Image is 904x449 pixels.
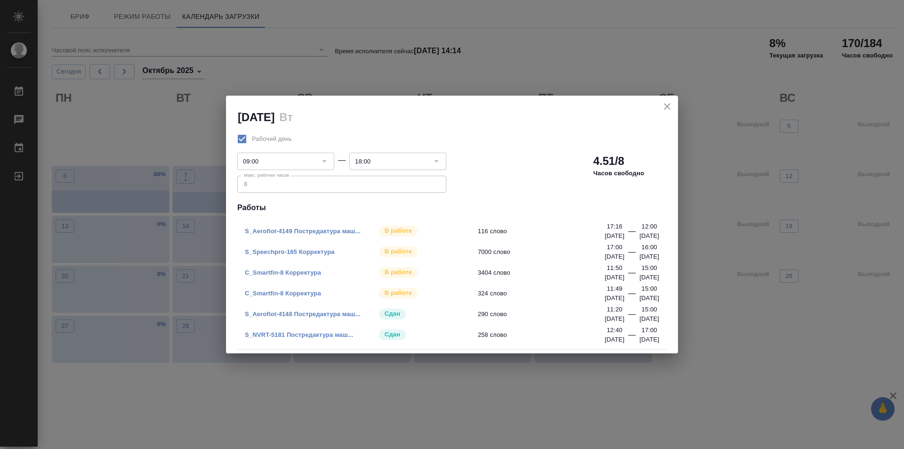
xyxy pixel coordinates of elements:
[593,154,624,169] h2: 4.51/8
[605,273,624,282] p: [DATE]
[385,309,400,318] p: Сдан
[385,288,412,298] p: В работе
[628,226,636,241] div: —
[279,111,292,123] h2: Вт
[607,305,622,314] p: 11:20
[607,326,622,335] p: 12:40
[245,228,361,235] a: S_Aeroflot-4149 Постредактура маш...
[639,335,659,344] p: [DATE]
[605,252,624,261] p: [DATE]
[478,247,611,257] span: 7000 слово
[660,99,674,114] button: close
[642,263,657,273] p: 15:00
[605,294,624,303] p: [DATE]
[385,247,412,256] p: В работе
[478,268,611,278] span: 3404 слово
[385,268,412,277] p: В работе
[478,227,611,236] span: 116 слово
[238,111,274,123] h2: [DATE]
[385,330,400,339] p: Сдан
[607,263,622,273] p: 11:50
[478,289,611,298] span: 324 слово
[607,284,622,294] p: 11:49
[385,226,412,236] p: В работе
[478,330,611,340] span: 258 слово
[628,267,636,282] div: —
[245,331,353,338] a: S_NVRT-5181 Постредактура маш...
[642,326,657,335] p: 17:00
[605,314,624,324] p: [DATE]
[245,290,321,297] a: C_Smartfin-8 Корректура
[605,231,624,241] p: [DATE]
[639,294,659,303] p: [DATE]
[639,314,659,324] p: [DATE]
[628,246,636,261] div: —
[642,305,657,314] p: 15:00
[639,252,659,261] p: [DATE]
[237,202,667,213] h4: Работы
[593,169,644,178] p: Часов свободно
[245,248,334,255] a: S_Speechpro-165 Корректура
[338,155,346,166] div: —
[642,284,657,294] p: 15:00
[628,329,636,344] div: —
[607,222,622,231] p: 17:16
[245,269,321,276] a: C_Smartfin-8 Корректура
[642,222,657,231] p: 12:00
[628,309,636,324] div: —
[642,243,657,252] p: 16:00
[639,273,659,282] p: [DATE]
[245,310,361,318] a: S_Aeroflot-4148 Постредактура маш...
[252,134,292,144] span: Рабочий день
[639,231,659,241] p: [DATE]
[478,310,611,319] span: 290 слово
[605,335,624,344] p: [DATE]
[607,243,622,252] p: 17:00
[628,288,636,303] div: —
